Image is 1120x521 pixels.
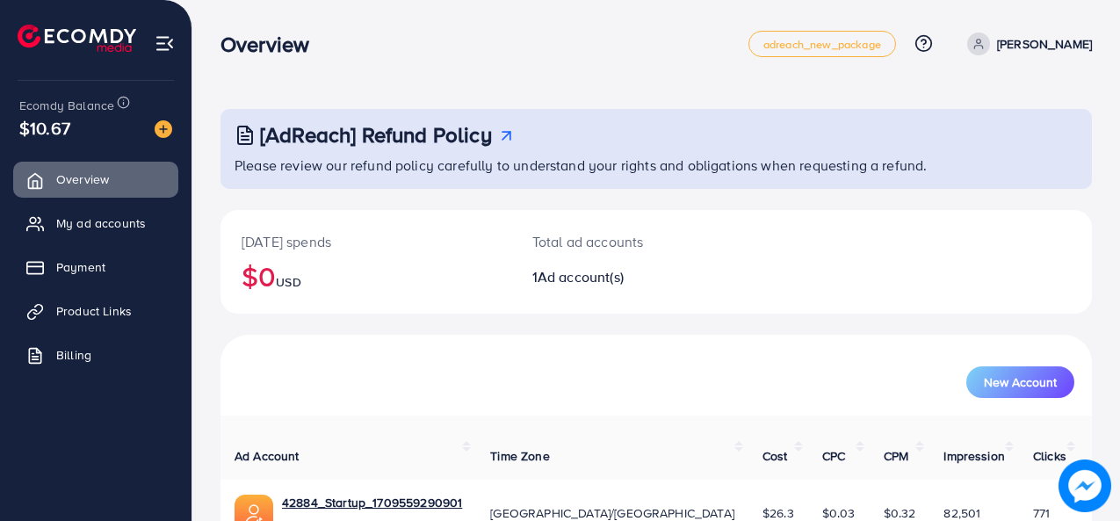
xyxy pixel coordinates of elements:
[748,31,896,57] a: adreach_new_package
[13,206,178,241] a: My ad accounts
[532,269,708,286] h2: 1
[763,39,881,50] span: adreach_new_package
[13,293,178,329] a: Product Links
[960,33,1092,55] a: [PERSON_NAME]
[1033,447,1066,465] span: Clicks
[13,162,178,197] a: Overview
[56,170,109,188] span: Overview
[984,376,1057,388] span: New Account
[155,33,175,54] img: menu
[1060,461,1109,510] img: image
[822,447,845,465] span: CPC
[943,447,1005,465] span: Impression
[56,346,91,364] span: Billing
[966,366,1074,398] button: New Account
[13,250,178,285] a: Payment
[56,214,146,232] span: My ad accounts
[56,258,105,276] span: Payment
[220,32,323,57] h3: Overview
[242,259,490,293] h2: $0
[260,122,492,148] h3: [AdReach] Refund Policy
[538,267,624,286] span: Ad account(s)
[18,25,136,52] img: logo
[13,337,178,373] a: Billing
[490,447,549,465] span: Time Zone
[762,447,788,465] span: Cost
[276,273,300,291] span: USD
[884,447,908,465] span: CPM
[235,447,300,465] span: Ad Account
[155,120,172,138] img: image
[19,115,70,141] span: $10.67
[242,231,490,252] p: [DATE] spends
[56,302,132,320] span: Product Links
[19,97,114,114] span: Ecomdy Balance
[235,155,1081,176] p: Please review our refund policy carefully to understand your rights and obligations when requesti...
[282,494,462,511] a: 42884_Startup_1709559290901
[532,231,708,252] p: Total ad accounts
[997,33,1092,54] p: [PERSON_NAME]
